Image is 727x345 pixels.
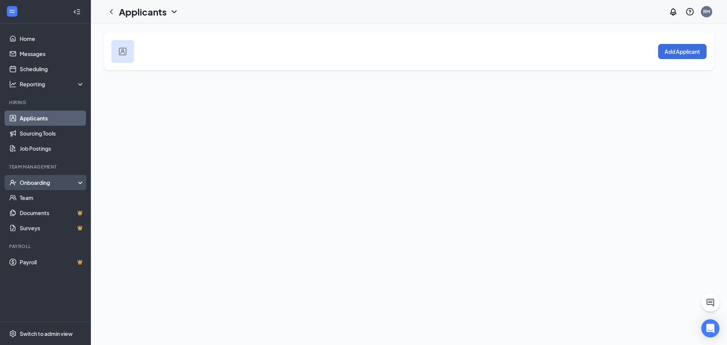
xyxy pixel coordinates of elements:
[9,164,83,170] div: Team Management
[73,8,81,16] svg: Collapse
[119,48,126,55] img: user icon
[9,99,83,106] div: Hiring
[8,8,16,15] svg: WorkstreamLogo
[701,293,719,312] button: ChatActive
[9,80,17,88] svg: Analysis
[20,254,84,270] a: PayrollCrown
[20,61,84,76] a: Scheduling
[658,44,707,59] button: Add Applicant
[706,298,715,307] svg: ChatActive
[20,111,84,126] a: Applicants
[9,179,17,186] svg: UserCheck
[703,8,710,15] div: RM
[20,220,84,236] a: SurveysCrown
[20,190,84,205] a: Team
[20,179,78,186] div: Onboarding
[20,31,84,46] a: Home
[20,141,84,156] a: Job Postings
[20,46,84,61] a: Messages
[685,7,694,16] svg: QuestionInfo
[20,126,84,141] a: Sourcing Tools
[701,319,719,337] div: Open Intercom Messenger
[9,243,83,250] div: Payroll
[119,5,167,18] h1: Applicants
[669,7,678,16] svg: Notifications
[20,205,84,220] a: DocumentsCrown
[20,330,73,337] div: Switch to admin view
[9,330,17,337] svg: Settings
[170,7,179,16] svg: ChevronDown
[107,7,116,16] svg: ChevronLeft
[20,80,85,88] div: Reporting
